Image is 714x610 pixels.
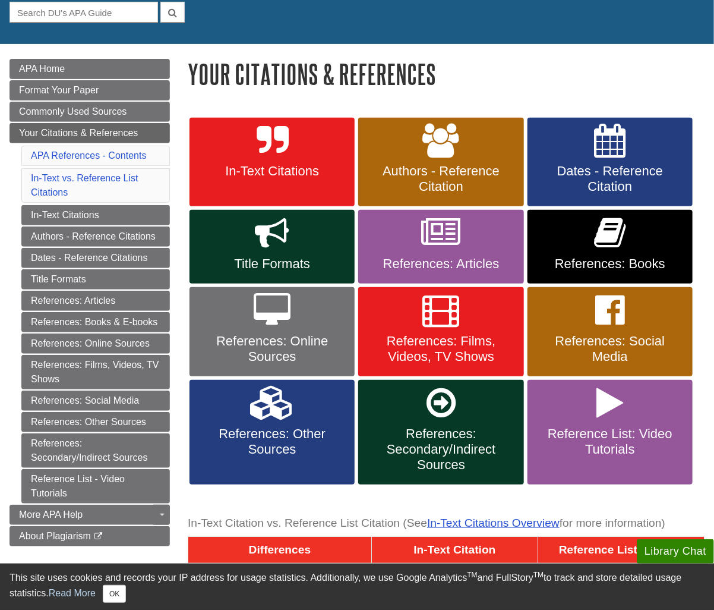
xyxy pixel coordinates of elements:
[10,59,170,546] div: Guide Page Menu
[21,391,170,411] a: References: Social Media
[21,227,170,247] a: Authors - Reference Citations
[427,517,560,529] a: In-Text Citations Overview
[21,248,170,268] a: Dates - Reference Citations
[358,380,523,485] a: References: Secondary/Indirect Sources
[19,531,91,541] span: About Plagiarism
[198,334,346,364] span: References: Online Sources
[49,588,96,598] a: Read More
[188,59,704,89] h1: Your Citations & References
[21,312,170,332] a: References: Books & E-books
[21,269,170,290] a: Title Formats
[21,205,170,225] a: In-Text Citations
[527,210,693,284] a: References: Books
[10,2,158,23] input: Search DU's APA Guide
[19,510,83,520] span: More APA Help
[21,355,170,389] a: References: Films, Videos, TV Shows
[367,426,514,473] span: References: Secondary/Indirect Sources
[467,571,477,579] sup: TM
[198,163,346,179] span: In-Text Citations
[93,533,103,540] i: This link opens in a new window
[527,287,693,376] a: References: Social Media
[19,85,99,95] span: Format Your Paper
[367,334,514,364] span: References: Films, Videos, TV Shows
[358,210,523,284] a: References: Articles
[527,118,693,207] a: Dates - Reference Citation
[21,291,170,311] a: References: Articles
[31,173,138,197] a: In-Text vs. Reference List Citations
[527,380,693,485] a: Reference List: Video Tutorials
[10,59,170,79] a: APA Home
[249,543,311,556] span: Differences
[10,80,170,100] a: Format Your Paper
[21,334,170,354] a: References: Online Sources
[413,543,495,556] span: In-Text Citation
[10,505,170,525] a: More APA Help
[10,102,170,122] a: Commonly Used Sources
[198,426,346,457] span: References: Other Sources
[189,118,355,207] a: In-Text Citations
[19,106,127,117] span: Commonly Used Sources
[19,64,65,74] span: APA Home
[559,543,683,556] span: Reference List Citation
[189,380,355,485] a: References: Other Sources
[367,256,514,272] span: References: Articles
[31,150,146,161] a: APA References - Contents
[367,163,514,194] span: Authors - Reference Citation
[536,163,684,194] span: Dates - Reference Citation
[536,426,684,457] span: Reference List: Video Tutorials
[188,510,704,537] caption: In-Text Citation vs. Reference List Citation (See for more information)
[21,469,170,504] a: Reference List - Video Tutorials
[21,412,170,432] a: References: Other Sources
[10,123,170,143] a: Your Citations & References
[536,256,684,272] span: References: Books
[358,118,523,207] a: Authors - Reference Citation
[19,128,138,138] span: Your Citations & References
[358,287,523,376] a: References: Films, Videos, TV Shows
[533,571,544,579] sup: TM
[637,539,714,564] button: Library Chat
[189,210,355,284] a: Title Formats
[103,585,126,603] button: Close
[21,433,170,468] a: References: Secondary/Indirect Sources
[536,334,684,364] span: References: Social Media
[10,571,704,603] div: This site uses cookies and records your IP address for usage statistics. Additionally, we use Goo...
[10,526,170,546] a: About Plagiarism
[198,256,346,272] span: Title Formats
[189,287,355,376] a: References: Online Sources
